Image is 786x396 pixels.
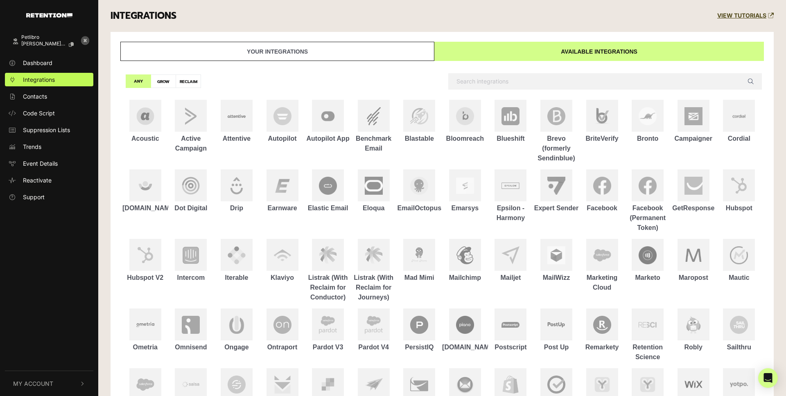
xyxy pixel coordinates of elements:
img: Omnisend [182,316,200,334]
a: Facebook Facebook [579,169,625,213]
a: Drip Drip [214,169,260,213]
div: Mad Mimi [396,273,442,283]
img: Benchmark Email [365,107,383,125]
div: Hubspot [716,203,762,213]
a: Mailjet Mailjet [488,239,534,283]
div: Acoustic [122,134,168,144]
div: [DOMAIN_NAME] [122,203,168,213]
div: Postscript [488,342,534,352]
a: Ongage Ongage [214,308,260,352]
div: MailWizz [533,273,579,283]
a: Mad Mimi Mad Mimi [396,239,442,283]
div: Blastable [396,134,442,144]
a: Blastable Blastable [396,100,442,144]
div: Marketo [625,273,671,283]
span: Contacts [23,92,47,101]
a: Cordial Cordial [716,100,762,144]
img: Klaviyo [273,246,291,264]
img: Dot Digital [182,177,200,195]
a: Pardot V3 Pardot V3 [305,308,351,352]
img: Retention Science [639,322,657,328]
img: Iterable [228,246,246,264]
img: Earnware [273,177,291,195]
span: My Account [13,379,53,388]
div: Petlibro [21,34,80,40]
a: Sailthru Sailthru [716,308,762,352]
img: SalesForce [136,376,154,393]
img: Shopify Integration App [501,376,519,394]
img: Blueshift [501,107,519,125]
div: Benchmark Email [351,134,397,153]
a: Ometria Ometria [122,308,168,352]
a: Omnisend Omnisend [168,308,214,352]
img: Bloomreach [456,107,474,125]
img: SmartrMail [547,376,565,394]
a: Petlibro [PERSON_NAME].jia+petlibr... [5,31,77,53]
a: Emarsys Emarsys [442,169,488,213]
a: Elastic Email Elastic Email [305,169,351,213]
a: Intercom Intercom [168,239,214,283]
a: Brevo (formerly Sendinblue) Brevo (formerly Sendinblue) [533,100,579,163]
img: Bronto [639,107,657,125]
div: Sailthru [716,342,762,352]
img: Sailthru [730,316,748,334]
div: Campaigner [671,134,716,144]
a: Eloqua Eloqua [351,169,397,213]
a: Listrak (With Reclaim for Conductor) Listrak (With Reclaim for Conductor) [305,239,351,302]
a: Retention Science Retention Science [625,308,671,362]
div: Open Intercom Messenger [758,368,778,388]
label: ANY [126,74,151,88]
img: SalsaEngage [182,381,200,388]
a: Ontraport Ontraport [260,308,305,352]
img: Listrak (With Reclaim for Conductor) [319,246,337,264]
a: Expert Sender Expert Sender [533,169,579,213]
img: Mautic [730,246,748,264]
img: Autopilot App [319,107,337,125]
a: Reactivate [5,173,93,187]
label: RECLAIM [176,74,201,88]
div: Brevo (formerly Sendinblue) [533,134,579,163]
img: Webhook Grow [593,376,611,394]
div: Klaviyo [260,273,305,283]
div: Remarkety [579,342,625,352]
img: Customer.io [136,177,154,195]
img: Remarkety [593,316,611,334]
img: Expert Sender [547,177,565,195]
div: Ongage [214,342,260,352]
h3: INTEGRATIONS [111,10,176,22]
div: Ometria [122,342,168,352]
a: Event Details [5,157,93,170]
img: Campaigner [684,107,702,125]
div: Epsilon - Harmony [488,203,534,223]
img: Postscript [501,322,519,328]
img: Sendlane V2 [410,376,428,394]
div: Elastic Email [305,203,351,213]
span: Integrations [23,75,55,84]
a: Acoustic Acoustic [122,100,168,144]
div: Active Campaign [168,134,214,153]
span: Dashboard [23,59,52,67]
img: Facebook (Permanent Token) [639,177,657,195]
a: Klaviyo Klaviyo [260,239,305,283]
img: Robly [684,316,702,334]
a: Benchmark Email Benchmark Email [351,100,397,153]
div: Facebook [579,203,625,213]
img: Emarsys [456,178,474,194]
div: Robly [671,342,716,352]
img: Maropost [684,246,702,264]
a: Integrations [5,73,93,86]
a: Piano.io [DOMAIN_NAME] [442,308,488,352]
img: Sendiio [365,376,383,394]
div: Marketing Cloud [579,273,625,292]
img: Retention.com [26,13,72,18]
img: Hubspot V2 [136,246,154,264]
img: PersistIQ [410,316,428,334]
div: Expert Sender [533,203,579,213]
img: Autopilot [273,107,291,125]
a: Customer.io [DOMAIN_NAME] [122,169,168,213]
a: Maropost Maropost [671,239,716,283]
div: Cordial [716,134,762,144]
span: Support [23,193,45,201]
img: Cordial [730,107,748,125]
a: GetResponse GetResponse [671,169,716,213]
